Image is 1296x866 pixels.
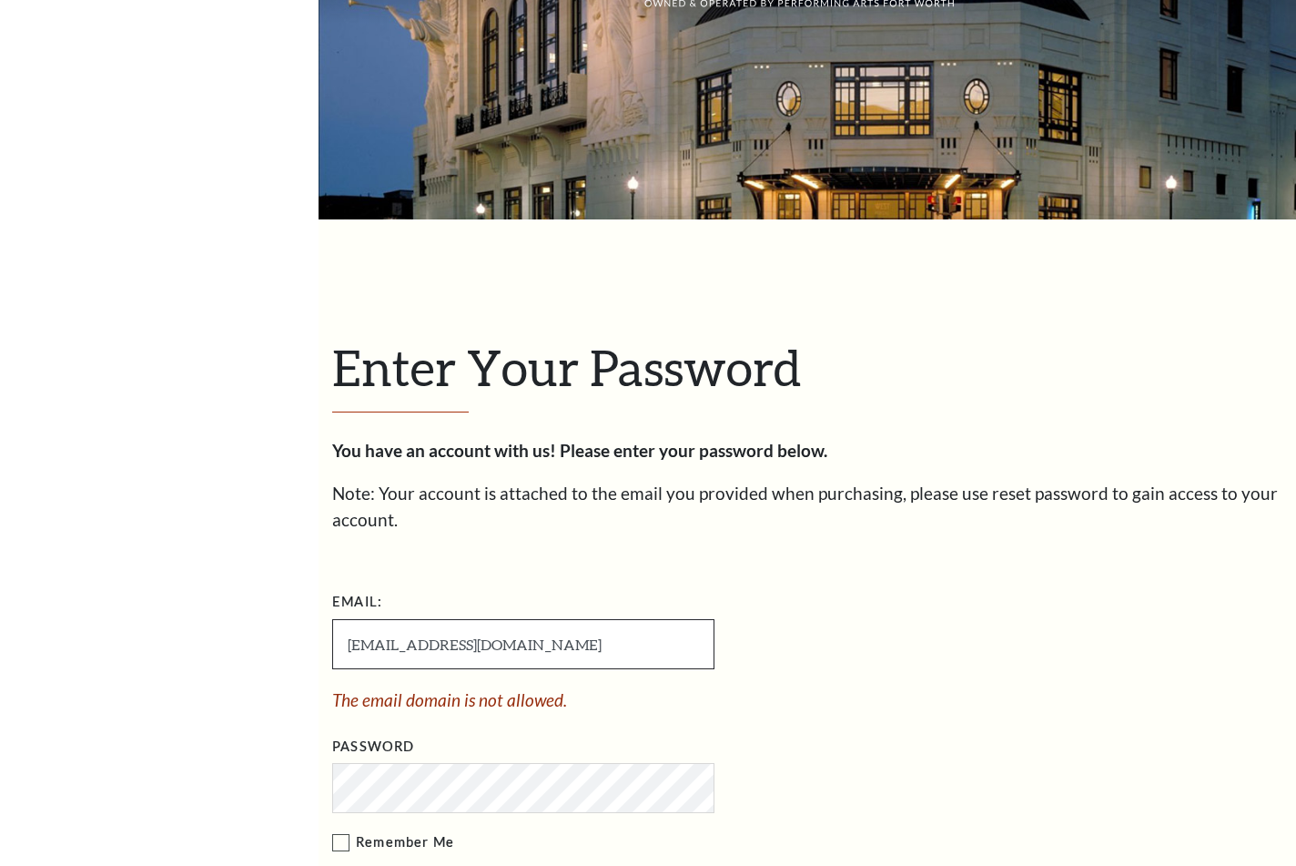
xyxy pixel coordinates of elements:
strong: Please enter your password below. [560,440,827,461]
label: Remember Me [332,831,896,854]
label: Email: [332,591,382,614]
strong: You have an account with us! [332,440,556,461]
span: Enter Your Password [332,338,801,396]
p: Note: Your account is attached to the email you provided when purchasing, please use reset passwo... [332,481,1282,533]
span: The email domain is not allowed. [332,688,896,714]
label: Password [332,736,414,759]
input: Required [332,619,714,669]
